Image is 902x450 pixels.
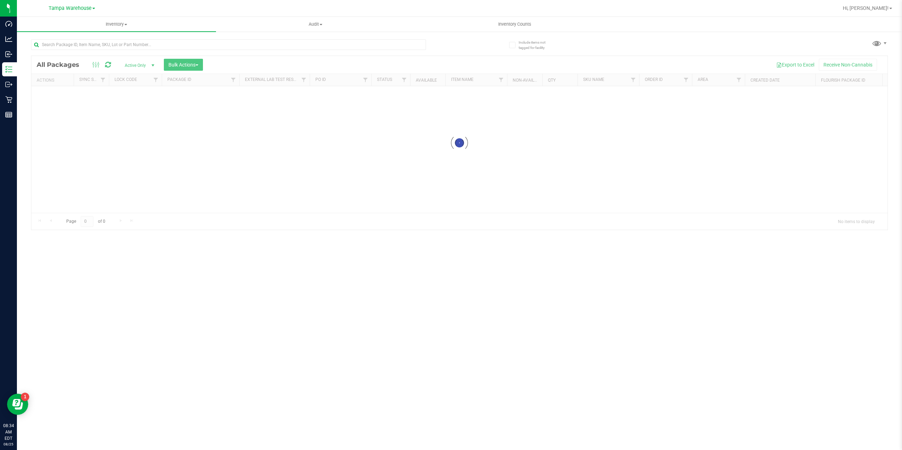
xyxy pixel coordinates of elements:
inline-svg: Dashboard [5,20,12,27]
a: Inventory [17,17,216,32]
a: Inventory Counts [415,17,614,32]
span: Hi, [PERSON_NAME]! [843,5,889,11]
inline-svg: Reports [5,111,12,118]
input: Search Package ID, Item Name, SKU, Lot or Part Number... [31,39,426,50]
inline-svg: Outbound [5,81,12,88]
span: Tampa Warehouse [49,5,92,11]
inline-svg: Analytics [5,36,12,43]
a: Audit [216,17,415,32]
span: Include items not tagged for facility [519,40,554,50]
span: Audit [216,21,415,27]
p: 08/25 [3,442,14,447]
span: Inventory [17,21,216,27]
p: 08:34 AM EDT [3,423,14,442]
inline-svg: Inbound [5,51,12,58]
inline-svg: Retail [5,96,12,103]
inline-svg: Inventory [5,66,12,73]
span: Inventory Counts [489,21,541,27]
iframe: Resource center unread badge [21,393,29,401]
iframe: Resource center [7,394,28,415]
